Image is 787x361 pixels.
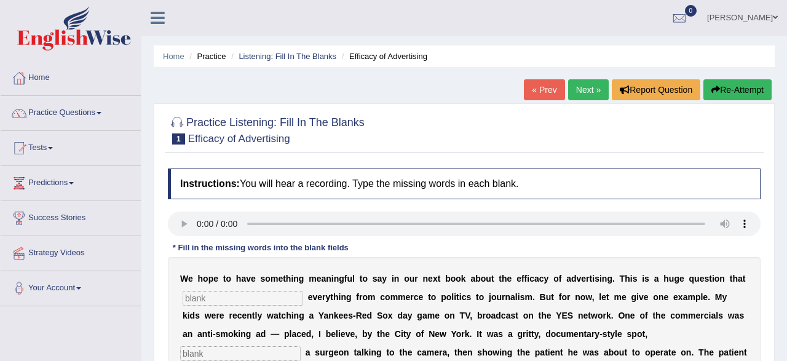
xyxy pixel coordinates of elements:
b: r [586,274,589,284]
b: o [431,292,437,302]
b: i [459,292,462,302]
b: a [491,311,496,320]
b: t [428,292,431,302]
b: e [343,311,348,320]
input: blank [180,346,301,361]
b: p [208,274,214,284]
b: w [591,311,598,320]
a: Practice Questions [1,96,141,127]
b: a [378,274,382,284]
b: t [730,274,733,284]
b: s [595,274,599,284]
b: a [534,274,539,284]
b: l [515,292,518,302]
b: n [423,274,429,284]
b: u [546,292,552,302]
b: t [491,274,494,284]
b: e [507,274,512,284]
b: e [213,274,218,284]
b: Y [318,311,324,320]
h4: You will hear a recording. Type the missing words in each blank. [168,169,761,199]
b: e [242,311,247,320]
b: k [606,311,611,320]
b: v [639,292,644,302]
b: i [599,274,602,284]
b: g [631,292,637,302]
b: x [388,311,393,320]
b: , [592,292,595,302]
b: f [521,274,524,284]
b: m [524,292,532,302]
b: t [360,274,363,284]
b: d [496,311,501,320]
b: r [229,311,232,320]
b: e [581,274,586,284]
b: b [477,311,483,320]
b: o [675,311,681,320]
b: . [612,274,615,284]
b: g [417,311,422,320]
b: i [636,292,639,302]
b: s [261,274,266,284]
b: a [510,292,515,302]
small: Efficacy of Advertising [188,133,290,145]
b: l [255,311,258,320]
b: o [714,274,720,284]
b: k [183,311,188,320]
a: Success Stories [1,201,141,232]
b: r [603,311,606,320]
b: h [625,274,630,284]
b: f [559,274,562,284]
b: W [180,274,188,284]
b: h [198,274,204,284]
b: o [523,311,529,320]
b: i [518,292,520,302]
b: e [703,292,708,302]
b: a [738,274,743,284]
b: h [502,274,507,284]
b: d [571,274,577,284]
b: t [590,274,593,284]
b: e [278,274,283,284]
b: t [476,292,479,302]
b: x [433,274,438,284]
b: e [428,274,433,284]
b: b [475,274,481,284]
b: a [241,274,246,284]
b: g [299,311,304,320]
b: e [232,311,237,320]
b: e [516,274,521,284]
b: o [561,292,567,302]
b: . [611,311,614,320]
b: e [663,292,668,302]
b: x [678,292,683,302]
a: « Prev [524,79,564,100]
b: s [195,311,200,320]
b: n [602,274,607,284]
b: e [700,274,705,284]
b: c [281,311,286,320]
b: o [203,274,208,284]
b: e [308,292,313,302]
b: m [614,292,621,302]
b: R [356,311,362,320]
b: T [460,311,465,320]
b: t [438,274,441,284]
b: o [404,274,409,284]
b: a [323,311,328,320]
b: m [688,311,695,320]
b: g [339,274,344,284]
b: i [188,311,190,320]
b: r [414,274,417,284]
a: Listening: Fill In The Blanks [239,52,336,61]
b: t [551,292,554,302]
b: n [326,274,331,284]
b: o [639,311,645,320]
b: y [257,311,262,320]
b: a [470,274,475,284]
b: Instructions: [180,178,240,189]
b: r [567,292,570,302]
b: M [715,292,722,302]
b: i [527,274,529,284]
b: T [620,274,625,284]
